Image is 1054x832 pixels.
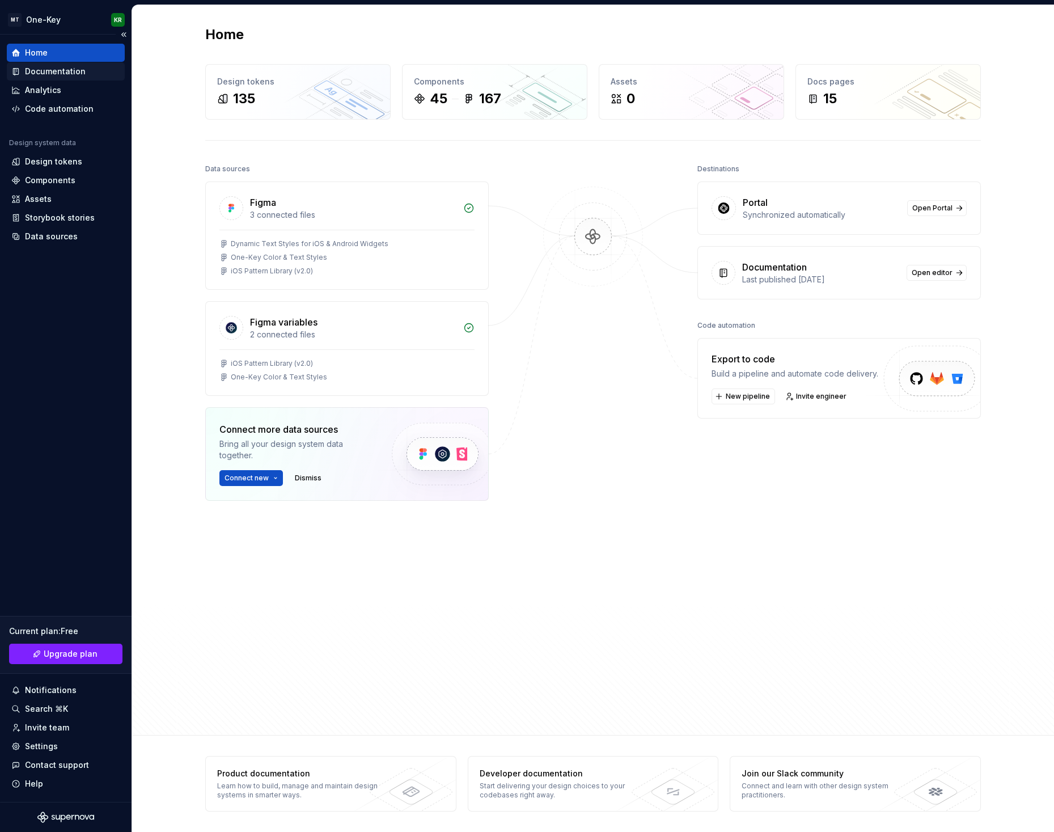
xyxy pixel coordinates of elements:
div: Design tokens [25,156,82,167]
div: Contact support [25,759,89,771]
a: Data sources [7,227,125,246]
button: New pipeline [712,388,775,404]
button: Help [7,775,125,793]
svg: Supernova Logo [37,812,94,823]
div: 45 [430,90,447,108]
button: Collapse sidebar [116,27,132,43]
div: Start delivering your design choices to your codebases right away. [480,782,645,800]
a: Home [7,44,125,62]
a: Upgrade plan [9,644,122,664]
div: Connect more data sources [219,423,373,436]
div: 167 [479,90,501,108]
div: Learn how to build, manage and maintain design systems in smarter ways. [217,782,382,800]
a: Storybook stories [7,209,125,227]
div: Portal [743,196,768,209]
div: Documentation [742,260,807,274]
a: Settings [7,737,125,755]
div: Product documentation [217,768,382,779]
div: Documentation [25,66,86,77]
button: MTOne-KeyKR [2,7,129,32]
a: Design tokens [7,153,125,171]
div: Assets [25,193,52,205]
span: New pipeline [726,392,770,401]
span: Connect new [225,474,269,483]
span: Dismiss [295,474,321,483]
a: Components45167 [402,64,587,120]
div: iOS Pattern Library (v2.0) [231,359,313,368]
div: Developer documentation [480,768,645,779]
div: 0 [627,90,635,108]
a: Developer documentationStart delivering your design choices to your codebases right away. [468,756,719,812]
a: Open editor [907,265,967,281]
a: Open Portal [907,200,967,216]
span: Open editor [912,268,953,277]
div: Figma variables [250,315,318,329]
span: Invite engineer [796,392,846,401]
span: Open Portal [912,204,953,213]
a: Figma3 connected filesDynamic Text Styles for iOS & Android WidgetsOne-Key Color & Text StylesiOS... [205,181,489,290]
div: Build a pipeline and automate code delivery. [712,368,878,379]
a: Assets [7,190,125,208]
a: Invite team [7,719,125,737]
div: Assets [611,76,772,87]
div: Figma [250,196,276,209]
div: Connect and learn with other design system practitioners. [742,782,907,800]
a: Analytics [7,81,125,99]
div: Synchronized automatically [743,209,900,221]
div: Last published [DATE] [742,274,900,285]
div: Notifications [25,685,77,696]
div: Search ⌘K [25,703,68,715]
div: Design system data [9,138,76,147]
a: Product documentationLearn how to build, manage and maintain design systems in smarter ways. [205,756,456,812]
div: iOS Pattern Library (v2.0) [231,267,313,276]
div: KR [114,15,122,24]
button: Connect new [219,470,283,486]
div: One-Key [26,14,61,26]
a: Assets0 [599,64,784,120]
div: Home [25,47,48,58]
div: Analytics [25,85,61,96]
div: Data sources [205,161,250,177]
a: Docs pages15 [795,64,981,120]
div: Dynamic Text Styles for iOS & Android Widgets [231,239,388,248]
div: Export to code [712,352,878,366]
button: Contact support [7,756,125,774]
span: Upgrade plan [44,648,98,660]
div: One-Key Color & Text Styles [231,373,327,382]
a: Design tokens135 [205,64,391,120]
div: Storybook stories [25,212,95,223]
div: Components [414,76,575,87]
button: Notifications [7,681,125,699]
div: 2 connected files [250,329,456,340]
a: Components [7,171,125,189]
div: Settings [25,741,58,752]
div: Help [25,778,43,789]
div: MT [8,13,22,27]
div: 135 [233,90,255,108]
a: Figma variables2 connected filesiOS Pattern Library (v2.0)One-Key Color & Text Styles [205,301,489,396]
div: 15 [823,90,837,108]
div: Docs pages [807,76,969,87]
div: Destinations [697,161,739,177]
div: Components [25,175,75,186]
button: Dismiss [290,470,327,486]
div: Code automation [25,103,94,115]
button: Search ⌘K [7,700,125,718]
div: Current plan : Free [9,626,122,637]
a: Join our Slack communityConnect and learn with other design system practitioners. [730,756,981,812]
div: Design tokens [217,76,379,87]
div: Data sources [25,231,78,242]
div: Join our Slack community [742,768,907,779]
div: 3 connected files [250,209,456,221]
div: Code automation [697,318,755,333]
div: Invite team [25,722,69,733]
h2: Home [205,26,244,44]
div: Bring all your design system data together. [219,438,373,461]
a: Code automation [7,100,125,118]
a: Invite engineer [782,388,852,404]
div: One-Key Color & Text Styles [231,253,327,262]
a: Documentation [7,62,125,81]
